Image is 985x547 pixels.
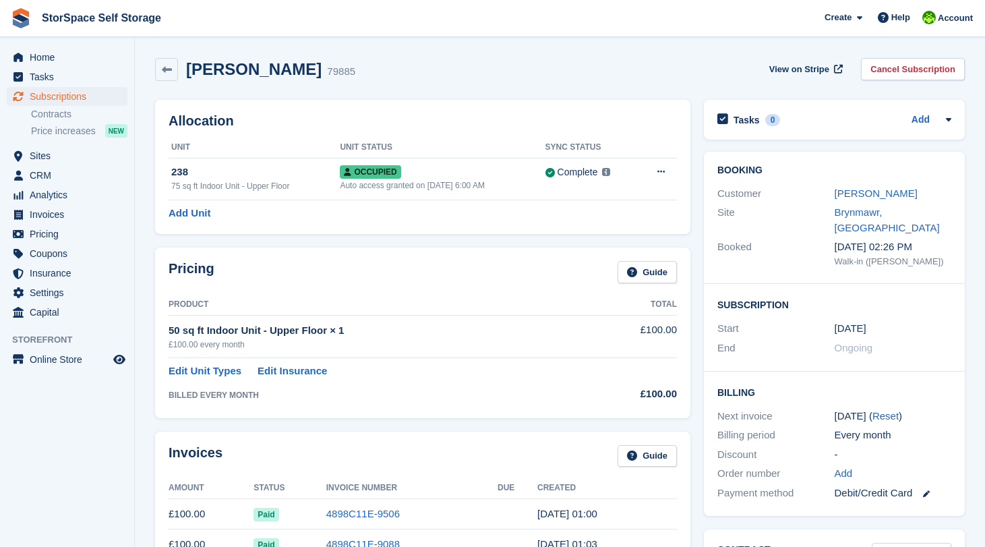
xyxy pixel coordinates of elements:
th: Unit [169,137,340,159]
a: menu [7,244,127,263]
td: £100.00 [169,499,253,529]
span: Subscriptions [30,87,111,106]
div: Site [717,205,835,235]
a: Preview store [111,351,127,368]
span: Home [30,48,111,67]
th: Amount [169,478,253,499]
span: Ongoing [835,342,873,353]
div: [DATE] 02:26 PM [835,239,952,255]
a: menu [7,67,127,86]
div: £100.00 every month [169,339,589,351]
span: Paid [253,508,278,521]
span: Account [938,11,973,25]
span: CRM [30,166,111,185]
a: Brynmawr, [GEOGRAPHIC_DATA] [835,206,940,233]
div: 238 [171,165,340,180]
div: Every month [835,428,952,443]
a: menu [7,48,127,67]
th: Due [498,478,537,499]
div: 50 sq ft Indoor Unit - Upper Floor × 1 [169,323,589,339]
div: £100.00 [589,386,677,402]
span: Invoices [30,205,111,224]
time: 2025-04-16 00:00:00 UTC [835,321,866,337]
a: menu [7,87,127,106]
span: Online Store [30,350,111,369]
div: Billing period [717,428,835,443]
span: Tasks [30,67,111,86]
h2: Subscription [717,297,951,311]
span: Sites [30,146,111,165]
span: Create [825,11,852,24]
a: [PERSON_NAME] [835,188,918,199]
a: Add [835,466,853,482]
a: Edit Unit Types [169,364,241,379]
a: menu [7,166,127,185]
div: 0 [765,114,781,126]
a: View on Stripe [764,58,845,80]
div: NEW [105,124,127,138]
div: 79885 [327,64,355,80]
div: Payment method [717,486,835,501]
div: Discount [717,447,835,463]
div: 75 sq ft Indoor Unit - Upper Floor [171,180,340,192]
span: Storefront [12,333,134,347]
div: End [717,341,835,356]
a: menu [7,303,127,322]
div: Start [717,321,835,337]
div: Auto access granted on [DATE] 6:00 AM [340,179,545,192]
th: Product [169,294,589,316]
a: 4898C11E-9506 [326,508,400,519]
a: menu [7,225,127,243]
div: Debit/Credit Card [835,486,952,501]
span: Coupons [30,244,111,263]
div: Customer [717,186,835,202]
h2: Tasks [734,114,760,126]
span: Settings [30,283,111,302]
img: stora-icon-8386f47178a22dfd0bd8f6a31ec36ba5ce8667c1dd55bd0f319d3a0aa187defe.svg [11,8,31,28]
a: Reset [872,410,899,422]
a: menu [7,146,127,165]
h2: Booking [717,165,951,176]
th: Invoice Number [326,478,498,499]
h2: Pricing [169,261,214,283]
div: Booked [717,239,835,268]
div: [DATE] ( ) [835,409,952,424]
th: Sync Status [545,137,637,159]
h2: Billing [717,385,951,399]
div: Next invoice [717,409,835,424]
span: Price increases [31,125,96,138]
a: Edit Insurance [258,364,327,379]
h2: [PERSON_NAME] [186,60,322,78]
h2: Invoices [169,445,222,467]
a: menu [7,205,127,224]
time: 2025-07-16 00:00:32 UTC [537,508,597,519]
span: Pricing [30,225,111,243]
div: Order number [717,466,835,482]
a: menu [7,185,127,204]
span: View on Stripe [769,63,829,76]
th: Unit Status [340,137,545,159]
a: StorSpace Self Storage [36,7,167,29]
h2: Allocation [169,113,677,129]
a: Add Unit [169,206,210,221]
span: Analytics [30,185,111,204]
img: icon-info-grey-7440780725fd019a000dd9b08b2336e03edf1995a4989e88bcd33f0948082b44.svg [602,168,610,176]
th: Created [537,478,677,499]
a: Contracts [31,108,127,121]
div: - [835,447,952,463]
span: Occupied [340,165,400,179]
a: menu [7,283,127,302]
div: Complete [558,165,598,179]
th: Total [589,294,677,316]
span: Capital [30,303,111,322]
div: Walk-in ([PERSON_NAME]) [835,255,952,268]
a: Cancel Subscription [861,58,965,80]
a: Guide [618,261,677,283]
a: Add [912,113,930,128]
span: Insurance [30,264,111,283]
a: menu [7,350,127,369]
th: Status [253,478,326,499]
div: BILLED EVERY MONTH [169,389,589,401]
img: paul catt [922,11,936,24]
a: Price increases NEW [31,123,127,138]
